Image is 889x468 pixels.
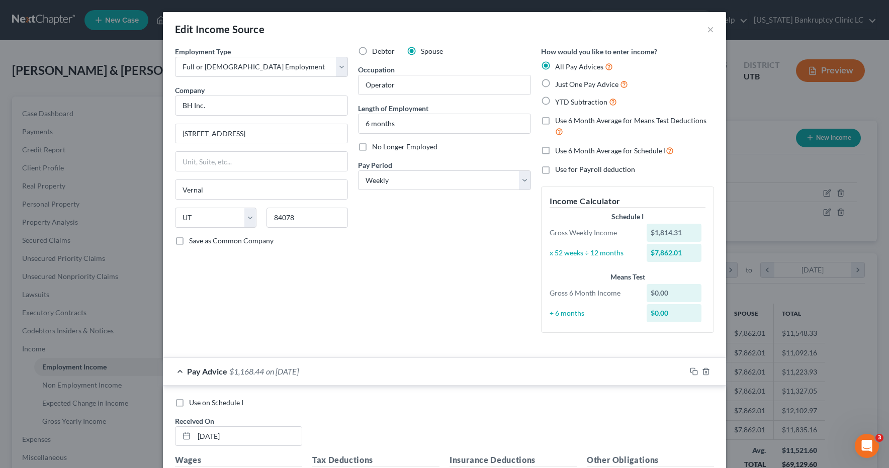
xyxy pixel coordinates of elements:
div: x 52 weeks ÷ 12 months [545,248,642,258]
iframe: Intercom live chat [855,434,879,458]
div: Means Test [550,272,705,282]
span: Employment Type [175,47,231,56]
span: Spouse [421,47,443,55]
span: Use 6 Month Average for Means Test Deductions [555,116,706,125]
span: Use for Payroll deduction [555,165,635,173]
span: Pay Advice [187,366,227,376]
div: Schedule I [550,212,705,222]
h5: Wages [175,454,302,466]
span: 3 [875,434,883,442]
span: Just One Pay Advice [555,80,618,88]
span: Company [175,86,205,95]
span: Save as Common Company [189,236,274,245]
span: Debtor [372,47,395,55]
div: Gross 6 Month Income [545,288,642,298]
input: Search company by name... [175,96,348,116]
div: $0.00 [647,284,702,302]
input: MM/DD/YYYY [194,427,302,446]
button: × [707,23,714,35]
span: No Longer Employed [372,142,437,151]
h5: Insurance Deductions [450,454,577,466]
h5: Other Obligations [587,454,714,466]
input: Enter address... [175,124,347,143]
input: Enter zip... [266,208,348,228]
div: $1,814.31 [647,224,702,242]
label: Length of Employment [358,103,428,114]
h5: Tax Deductions [312,454,439,466]
div: Edit Income Source [175,22,264,36]
div: $0.00 [647,304,702,322]
span: YTD Subtraction [555,98,607,106]
span: All Pay Advices [555,62,603,71]
span: Pay Period [358,161,392,169]
input: -- [359,75,530,95]
span: Use 6 Month Average for Schedule I [555,146,666,155]
input: ex: 2 years [359,114,530,133]
label: Occupation [358,64,395,75]
input: Unit, Suite, etc... [175,152,347,171]
span: on [DATE] [266,366,299,376]
h5: Income Calculator [550,195,705,208]
div: $7,862.01 [647,244,702,262]
div: ÷ 6 months [545,308,642,318]
span: $1,168.44 [229,366,264,376]
span: Use on Schedule I [189,398,243,407]
div: Gross Weekly Income [545,228,642,238]
input: Enter city... [175,180,347,199]
span: Received On [175,417,214,425]
label: How would you like to enter income? [541,46,657,57]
